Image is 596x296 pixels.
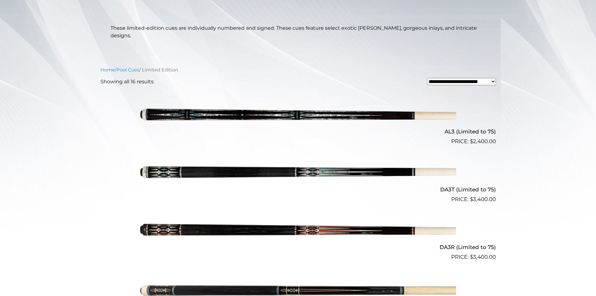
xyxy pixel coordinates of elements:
bdi: 3,400.00 [470,254,496,260]
h2: DA3R (Limited to 75) [100,241,496,253]
nav: Breadcrumb [100,66,496,73]
a: Pool Cues [116,67,139,73]
span: $ [470,196,473,202]
bdi: 2,400.00 [470,138,496,144]
a: DA3T (Limited to 75) $3,400.00 [100,148,496,203]
img: DA3T (Limited to 75) [140,148,456,201]
h2: DA3T (Limited to 75) [100,184,496,195]
h2: AL3 (Limited to 75) [100,126,496,138]
span: $ [470,138,473,144]
img: DA3R (Limited to 75) [140,206,456,259]
p: Showing all 16 results [100,78,154,86]
a: DA3R (Limited to 75) $3,400.00 [100,206,496,261]
span: $ [470,254,473,260]
bdi: 3,400.00 [470,196,496,202]
a: Home [100,67,115,73]
a: AL3 (Limited to 75) $2,400.00 [100,91,496,146]
select: Shop order [427,78,496,85]
img: AL3 (Limited to 75) [140,91,456,143]
p: These limited-edition cues are individually numbered and signed. These cues feature select exotic... [110,24,486,39]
